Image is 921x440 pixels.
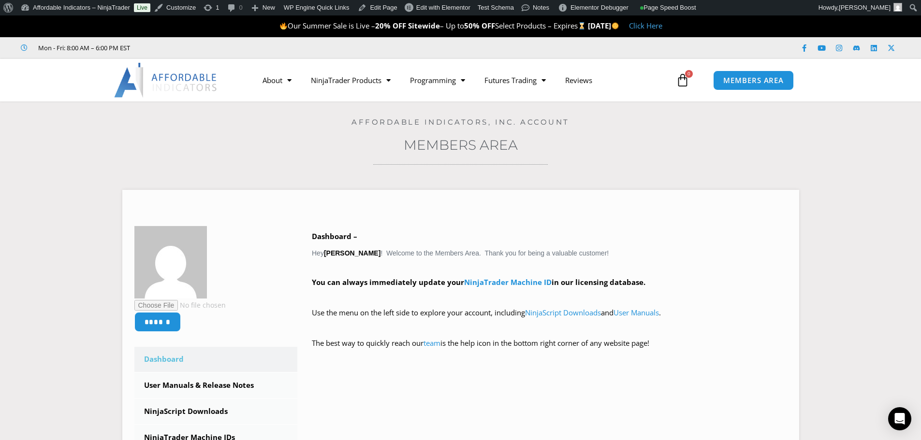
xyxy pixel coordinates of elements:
[36,42,130,54] span: Mon - Fri: 8:00 AM – 6:00 PM EST
[713,71,794,90] a: MEMBERS AREA
[614,308,659,317] a: User Manuals
[723,77,784,84] span: MEMBERS AREA
[312,231,357,241] b: Dashboard –
[661,66,704,94] a: 0
[375,21,406,30] strong: 20% OFF
[312,337,787,364] p: The best way to quickly reach our is the help icon in the bottom right corner of any website page!
[312,230,787,364] div: Hey ! Welcome to the Members Area. Thank you for being a valuable customer!
[144,43,289,53] iframe: Customer reviews powered by Trustpilot
[312,306,787,333] p: Use the menu on the left side to explore your account, including and .
[525,308,601,317] a: NinjaScript Downloads
[279,21,588,30] span: Our Summer Sale is Live – – Up to Select Products – Expires
[888,407,911,430] div: Open Intercom Messenger
[685,70,693,78] span: 0
[556,69,602,91] a: Reviews
[134,226,207,298] img: f001ef26cfeba832032fa05eb7a51d5e134d8c0795fe1447f1a4c4a3fd7a8bf6
[134,373,298,398] a: User Manuals & Release Notes
[416,4,470,11] span: Edit with Elementor
[588,21,619,30] strong: [DATE]
[578,22,585,29] img: ⌛
[134,3,150,12] a: Live
[253,69,673,91] nav: Menu
[324,249,380,257] strong: [PERSON_NAME]
[134,347,298,372] a: Dashboard
[475,69,556,91] a: Futures Trading
[312,277,645,287] strong: You can always immediately update your in our licensing database.
[134,399,298,424] a: NinjaScript Downloads
[351,117,570,127] a: Affordable Indicators, Inc. Account
[464,277,552,287] a: NinjaTrader Machine ID
[400,69,475,91] a: Programming
[114,63,218,98] img: LogoAI | Affordable Indicators – NinjaTrader
[301,69,400,91] a: NinjaTrader Products
[839,4,891,11] span: [PERSON_NAME]
[629,21,662,30] a: Click Here
[464,21,495,30] strong: 50% OFF
[404,137,518,153] a: Members Area
[612,22,619,29] img: 🌞
[253,69,301,91] a: About
[280,22,287,29] img: 🔥
[424,338,440,348] a: team
[408,21,440,30] strong: Sitewide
